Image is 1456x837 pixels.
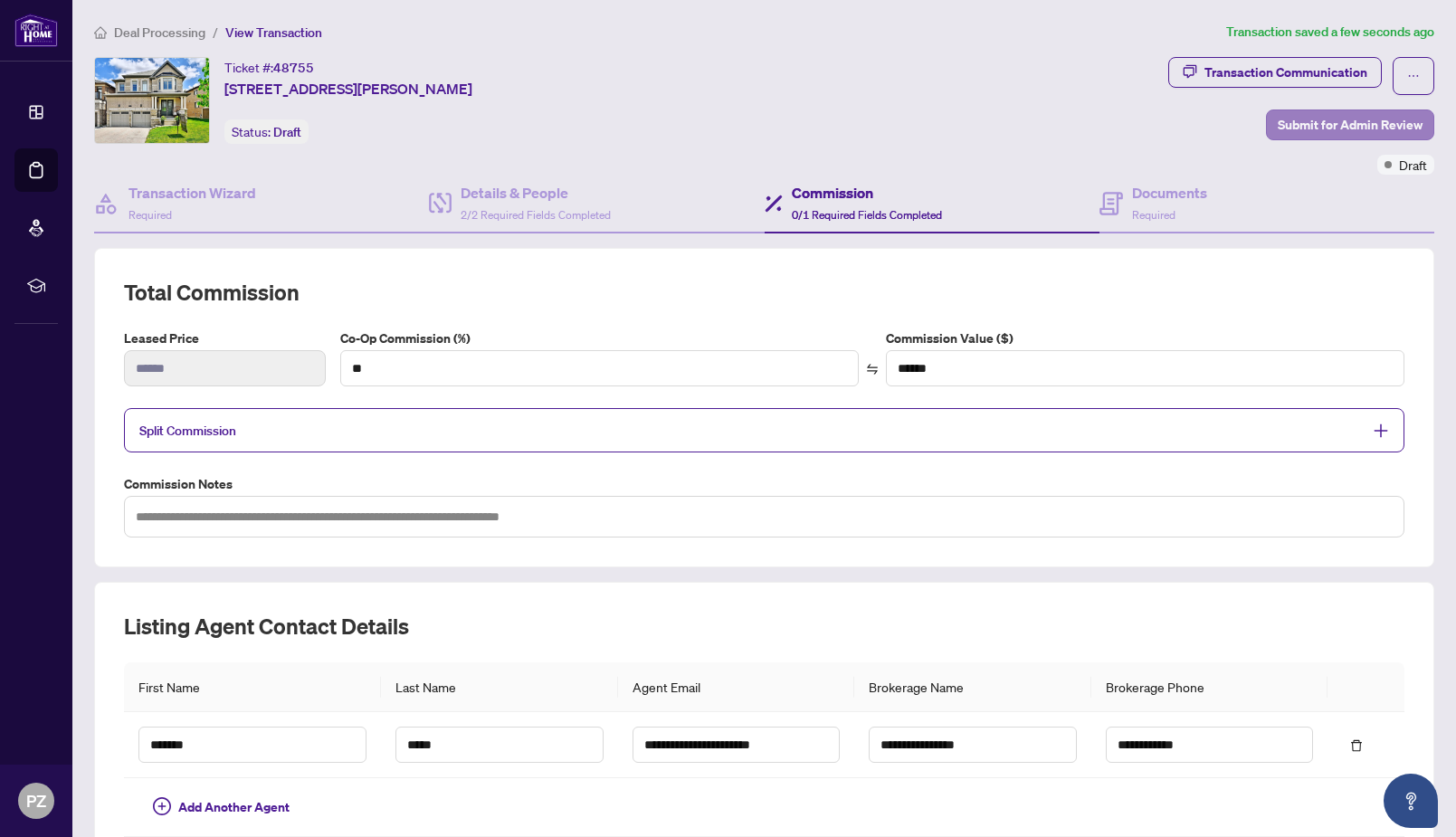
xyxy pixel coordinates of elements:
label: Commission Value ($) [886,328,1404,348]
span: 2/2 Required Fields Completed [461,208,611,222]
div: Ticket #: [224,57,314,78]
button: Open asap [1384,774,1438,828]
h2: Total Commission [124,278,1404,307]
span: Required [1132,208,1175,222]
th: Brokerage Name [854,662,1091,712]
label: Co-Op Commission (%) [340,328,859,348]
h2: Listing Agent Contact Details [124,612,1404,641]
h4: Details & People [461,182,611,204]
div: Split Commission [124,408,1404,452]
span: plus-circle [153,797,171,815]
th: First Name [124,662,381,712]
span: 0/1 Required Fields Completed [792,208,942,222]
span: Required [128,208,172,222]
label: Commission Notes [124,474,1404,494]
span: PZ [26,788,46,813]
th: Agent Email [618,662,855,712]
span: 48755 [273,60,314,76]
span: Submit for Admin Review [1278,110,1423,139]
h4: Commission [792,182,942,204]
div: Status: [224,119,309,144]
h4: Documents [1132,182,1207,204]
span: delete [1350,739,1363,752]
span: home [94,26,107,39]
span: Deal Processing [114,24,205,41]
span: Split Commission [139,423,236,439]
article: Transaction saved a few seconds ago [1226,22,1434,43]
h4: Transaction Wizard [128,182,256,204]
span: Draft [273,124,301,140]
label: Leased Price [124,328,326,348]
button: Transaction Communication [1168,57,1382,88]
span: Draft [1399,155,1427,175]
img: IMG-N12277199_1.jpg [95,58,209,143]
div: Transaction Communication [1204,58,1367,87]
span: Add Another Agent [178,797,290,817]
button: Add Another Agent [138,793,304,822]
span: View Transaction [225,24,322,41]
th: Last Name [381,662,618,712]
span: [STREET_ADDRESS][PERSON_NAME] [224,78,472,100]
span: swap [866,363,879,376]
img: logo [14,14,58,47]
span: ellipsis [1407,70,1420,82]
li: / [213,22,218,43]
span: plus [1373,423,1389,439]
th: Brokerage Phone [1091,662,1328,712]
button: Submit for Admin Review [1266,109,1434,140]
